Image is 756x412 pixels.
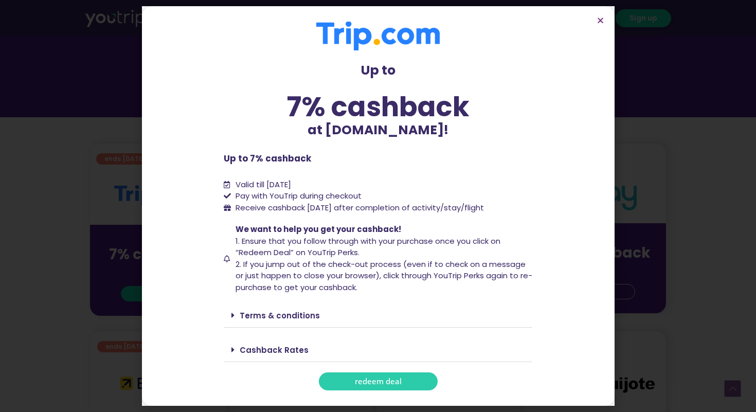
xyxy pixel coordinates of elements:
span: 1. Ensure that you follow through with your purchase once you click on “Redeem Deal” on YouTrip P... [236,236,500,258]
span: Valid till [DATE] [236,179,291,190]
span: We want to help you get your cashback! [236,224,401,235]
b: Up to 7% cashback [224,152,311,165]
p: Up to [224,61,532,80]
a: redeem deal [319,372,438,390]
div: 7% cashback [224,93,532,120]
span: redeem deal [355,378,402,385]
p: at [DOMAIN_NAME]! [224,120,532,140]
a: Cashback Rates [240,345,309,355]
a: Close [597,16,604,24]
div: Cashback Rates [224,338,532,362]
a: Terms & conditions [240,310,320,321]
span: Receive cashback [DATE] after completion of activity/stay/flight [236,202,484,213]
div: Terms & conditions [224,303,532,328]
span: Pay with YouTrip during checkout [233,190,362,202]
span: 2. If you jump out of the check-out process (even if to check on a message or just happen to clos... [236,259,532,293]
